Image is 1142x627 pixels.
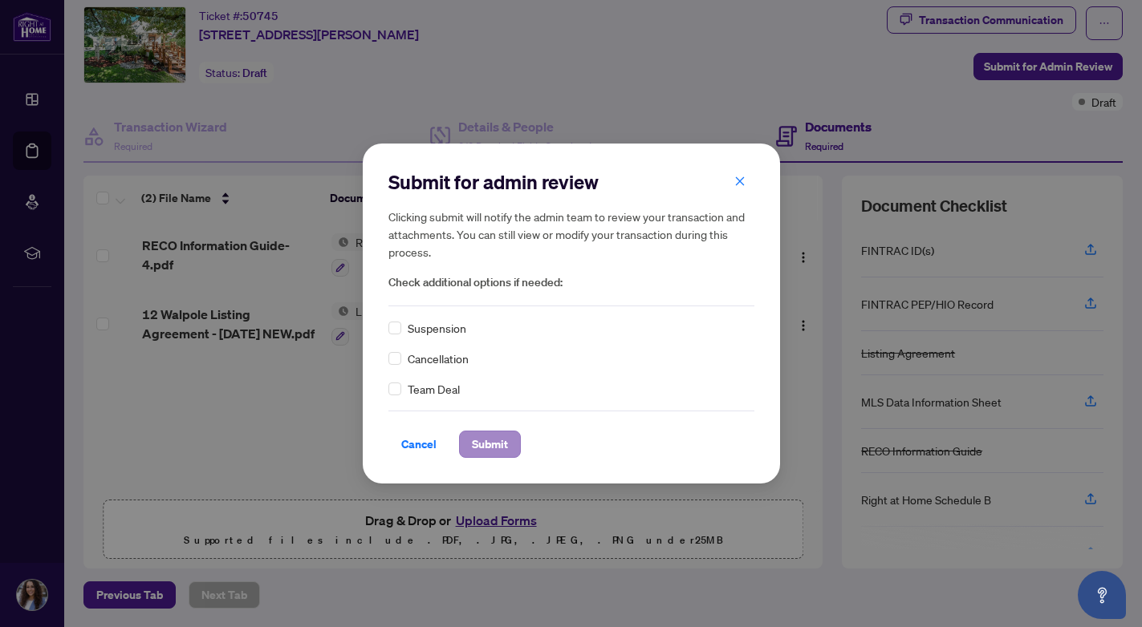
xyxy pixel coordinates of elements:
[388,208,754,261] h5: Clicking submit will notify the admin team to review your transaction and attachments. You can st...
[472,431,508,457] span: Submit
[734,176,746,187] span: close
[408,319,466,337] span: Suspension
[459,431,521,458] button: Submit
[388,169,754,195] h2: Submit for admin review
[388,273,754,292] span: Check additional options if needed:
[388,431,449,458] button: Cancel
[408,350,469,367] span: Cancellation
[401,431,437,457] span: Cancel
[408,380,460,398] span: Team Deal
[1078,571,1126,619] button: Open asap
